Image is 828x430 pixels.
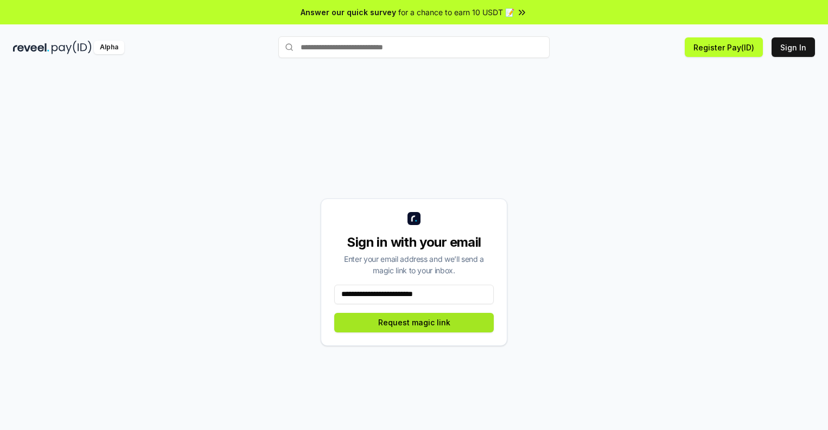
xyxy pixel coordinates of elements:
span: for a chance to earn 10 USDT 📝 [398,7,514,18]
img: reveel_dark [13,41,49,54]
div: Alpha [94,41,124,54]
button: Register Pay(ID) [685,37,763,57]
img: pay_id [52,41,92,54]
button: Sign In [772,37,815,57]
div: Enter your email address and we’ll send a magic link to your inbox. [334,253,494,276]
span: Answer our quick survey [301,7,396,18]
button: Request magic link [334,313,494,332]
img: logo_small [407,212,421,225]
div: Sign in with your email [334,234,494,251]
